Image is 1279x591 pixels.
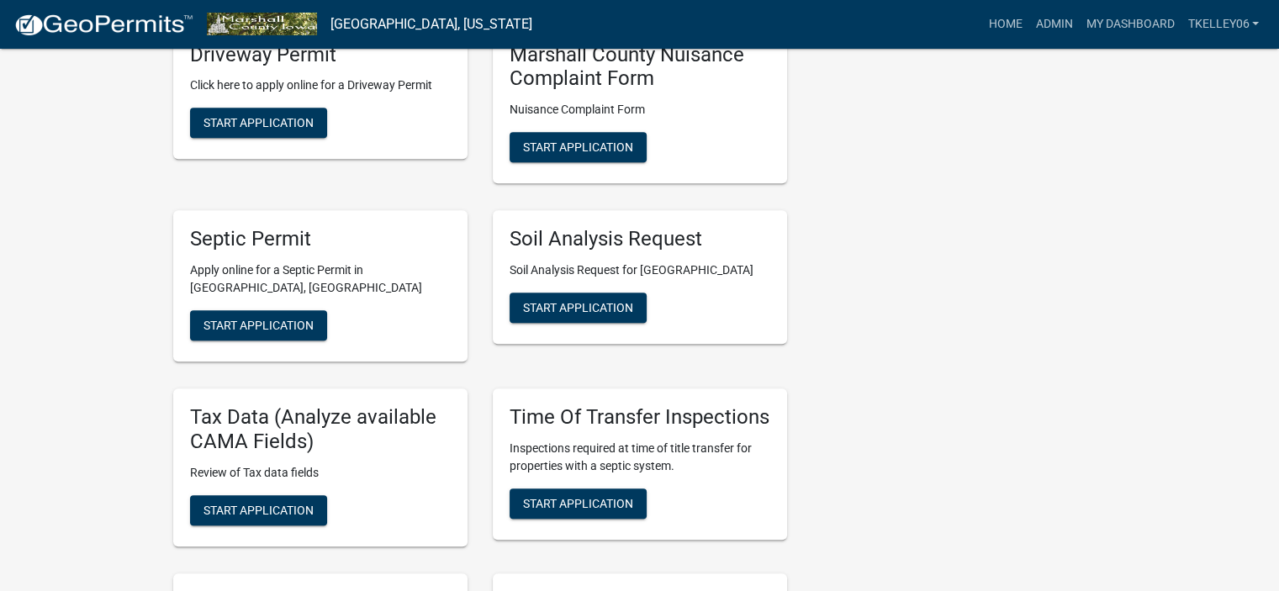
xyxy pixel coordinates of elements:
h5: Tax Data (Analyze available CAMA Fields) [190,405,451,454]
button: Start Application [510,132,647,162]
span: Start Application [203,116,314,129]
h5: Time Of Transfer Inspections [510,405,770,430]
button: Start Application [190,310,327,340]
span: Start Application [203,503,314,516]
span: Start Application [523,496,633,509]
span: Start Application [523,301,633,314]
a: Tkelley06 [1181,8,1266,40]
a: Home [981,8,1028,40]
span: Start Application [203,319,314,332]
span: Start Application [523,140,633,154]
p: Soil Analysis Request for [GEOGRAPHIC_DATA] [510,261,770,279]
h5: Soil Analysis Request [510,227,770,251]
button: Start Application [190,108,327,138]
p: Click here to apply online for a Driveway Permit [190,77,451,94]
a: [GEOGRAPHIC_DATA], [US_STATE] [330,10,532,39]
h5: Marshall County Nuisance Complaint Form [510,43,770,92]
a: Admin [1028,8,1079,40]
p: Nuisance Complaint Form [510,101,770,119]
button: Start Application [190,495,327,525]
button: Start Application [510,488,647,519]
h5: Septic Permit [190,227,451,251]
a: My Dashboard [1079,8,1181,40]
p: Inspections required at time of title transfer for properties with a septic system. [510,440,770,475]
h5: Driveway Permit [190,43,451,67]
button: Start Application [510,293,647,323]
img: Marshall County, Iowa [207,13,317,35]
p: Review of Tax data fields [190,464,451,482]
p: Apply online for a Septic Permit in [GEOGRAPHIC_DATA], [GEOGRAPHIC_DATA] [190,261,451,297]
